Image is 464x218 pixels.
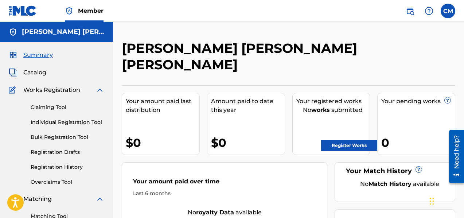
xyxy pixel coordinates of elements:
[430,190,434,212] div: Arrastar
[31,163,104,171] a: Registration History
[406,7,414,15] img: search
[444,127,464,186] iframe: Resource Center
[422,4,436,18] div: Help
[9,86,18,94] img: Works Registration
[445,97,451,103] span: ?
[78,7,104,15] span: Member
[133,190,316,197] div: Last 6 months
[9,68,46,77] a: CatalogCatalog
[9,51,17,59] img: Summary
[403,4,417,18] a: Public Search
[23,51,53,59] span: Summary
[9,195,18,203] img: Matching
[441,4,455,18] div: User Menu
[95,195,104,203] img: expand
[344,166,446,176] div: Your Match History
[95,86,104,94] img: expand
[196,209,234,216] strong: royalty data
[126,97,199,114] div: Your amount paid last distribution
[296,97,370,106] div: Your registered works
[65,7,74,15] img: Top Rightsholder
[369,180,412,187] strong: Match History
[31,118,104,126] a: Individual Registration Tool
[211,97,285,114] div: Amount paid to date this year
[9,5,37,16] img: MLC Logo
[416,167,422,172] span: ?
[31,104,104,111] a: Claiming Tool
[23,195,52,203] span: Matching
[31,133,104,141] a: Bulk Registration Tool
[425,7,433,15] img: help
[296,106,370,114] div: No submitted
[122,208,327,217] div: No available
[211,135,285,151] div: $0
[381,97,455,106] div: Your pending works
[23,86,80,94] span: Works Registration
[31,178,104,186] a: Overclaims Tool
[428,183,464,218] iframe: Chat Widget
[22,28,104,36] h5: Claudio Jorge Silva Marques
[311,106,330,113] strong: works
[353,180,446,188] div: No available
[9,28,17,36] img: Accounts
[31,148,104,156] a: Registration Drafts
[9,51,53,59] a: SummarySummary
[321,140,377,151] a: Register Works
[122,40,379,73] h2: [PERSON_NAME] [PERSON_NAME] [PERSON_NAME]
[133,177,316,190] div: Your amount paid over time
[9,68,17,77] img: Catalog
[428,183,464,218] div: Widget de chat
[23,68,46,77] span: Catalog
[126,135,199,151] div: $0
[381,135,455,151] div: 0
